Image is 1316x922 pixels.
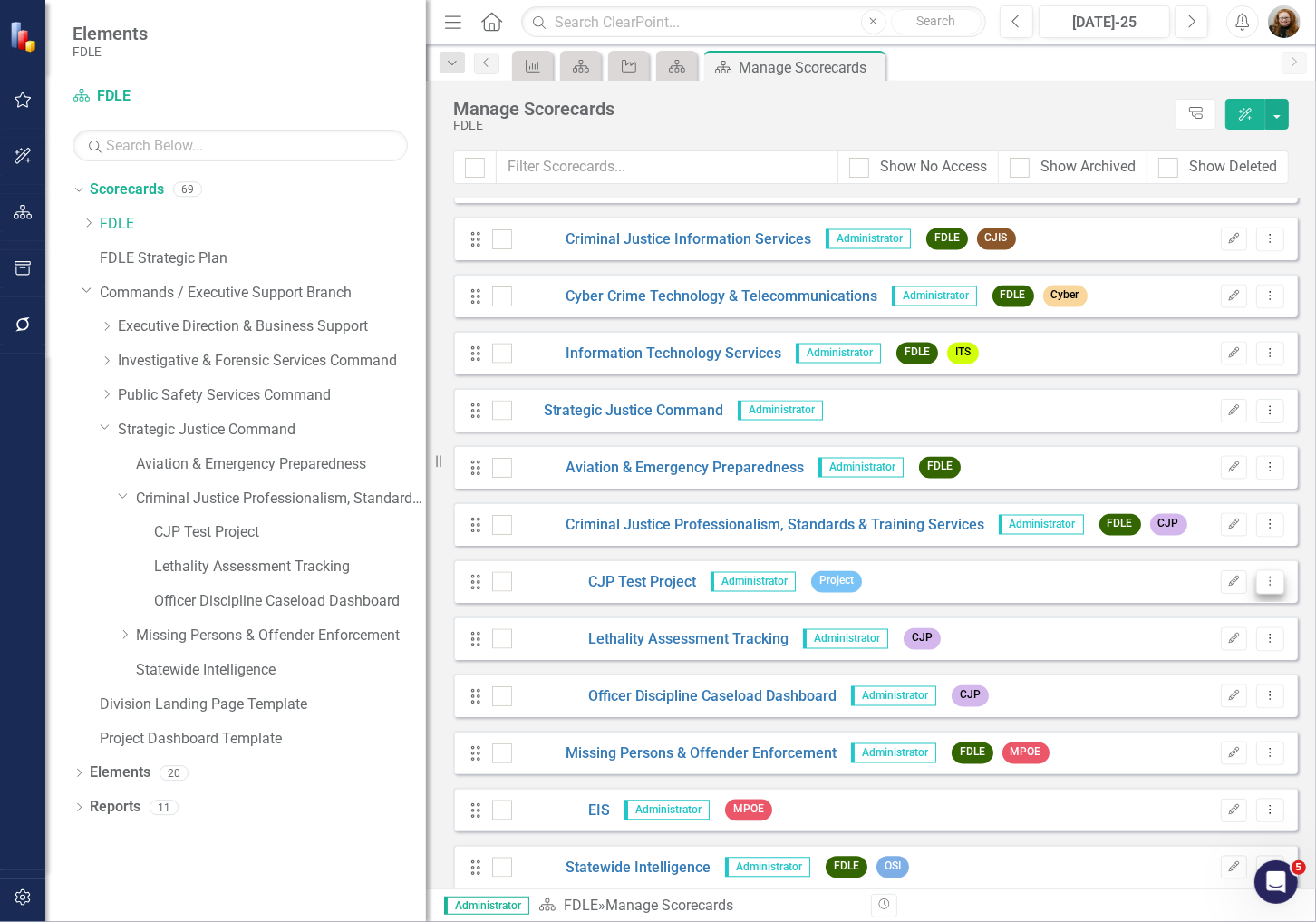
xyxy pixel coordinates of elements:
div: Show Deleted [1189,157,1277,178]
div: Show No Access [880,157,987,178]
span: Administrator [826,229,911,249]
span: 5 [1292,860,1306,875]
a: Statewide Intelligence [512,858,711,878]
a: Reports [90,797,140,818]
a: FDLE [100,214,426,235]
a: Aviation & Emergency Preparedness [136,454,426,475]
span: Administrator [803,629,888,649]
a: EIS [512,801,611,821]
span: Administrator [818,458,904,478]
input: Search ClearPoint... [521,6,986,38]
small: FDLE [73,44,148,59]
a: CJP Test Project [512,572,697,593]
span: CJP [952,685,989,706]
span: CJP [1150,514,1187,535]
span: CJIS [977,228,1016,249]
span: FDLE [896,343,938,364]
span: Administrator [725,858,810,878]
img: Jennifer Siddoway [1268,5,1301,38]
a: Statewide Intelligence [136,660,426,681]
button: [DATE]-25 [1039,5,1170,38]
a: Lethality Assessment Tracking [154,557,426,577]
div: 20 [160,765,189,781]
a: Officer Discipline Caseload Dashboard [154,591,426,612]
a: CJP Test Project [154,522,426,543]
span: FDLE [826,857,867,878]
span: Administrator [851,743,936,763]
span: FDLE [1099,514,1141,535]
span: Administrator [892,286,977,306]
a: Investigative & Forensic Services Command [118,351,426,372]
a: Criminal Justice Professionalism, Standards & Training Services [136,489,426,510]
div: [DATE]-25 [1045,12,1164,34]
span: OSI [876,857,909,878]
a: FDLE [73,86,299,107]
span: FDLE [952,742,993,763]
span: ITS [947,343,979,364]
a: Missing Persons & Offender Enforcement [512,743,837,764]
span: FDLE [992,286,1034,306]
span: Cyber [1043,286,1088,306]
span: Administrator [796,344,881,364]
span: Administrator [711,572,796,592]
a: Strategic Justice Command [512,401,724,422]
span: Project [811,571,862,592]
a: Missing Persons & Offender Enforcement [136,626,426,646]
a: Lethality Assessment Tracking [512,629,789,650]
a: Officer Discipline Caseload Dashboard [512,686,837,707]
a: Project Dashboard Template [100,729,426,750]
a: Cyber Crime Technology & Telecommunications [512,286,878,307]
span: Search [916,14,955,28]
a: Criminal Justice Information Services [512,229,812,250]
a: Commands / Executive Support Branch [100,283,426,304]
a: Information Technology Services [512,344,782,364]
div: 11 [150,800,179,815]
span: Administrator [624,801,710,820]
span: Administrator [444,897,529,915]
a: FDLE Strategic Plan [100,248,426,269]
span: Administrator [851,686,936,706]
a: Elements [90,762,150,783]
span: CJP [904,628,941,649]
a: Strategic Justice Command [118,420,426,441]
div: Show Archived [1040,157,1136,178]
span: MPOE [725,800,772,820]
div: Manage Scorecards [739,56,881,79]
a: Executive Direction & Business Support [118,316,426,337]
iframe: Intercom live chat [1254,860,1298,904]
a: Criminal Justice Professionalism, Standards & Training Services [512,515,985,536]
span: Elements [73,23,148,44]
button: Search [891,9,982,34]
span: FDLE [926,228,968,249]
span: MPOE [1002,742,1050,763]
a: Scorecards [90,180,164,200]
a: Division Landing Page Template [100,694,426,715]
div: Manage Scorecards [453,99,1166,119]
a: FDLE [564,897,598,914]
span: FDLE [919,457,961,478]
div: FDLE [453,119,1166,132]
span: Administrator [999,515,1084,535]
span: Administrator [738,401,823,421]
input: Search Below... [73,130,408,161]
a: Aviation & Emergency Preparedness [512,458,805,479]
div: 69 [173,182,202,198]
input: Filter Scorecards... [496,150,838,184]
img: ClearPoint Strategy [9,20,41,52]
a: Public Safety Services Command [118,385,426,406]
div: » Manage Scorecards [538,896,857,917]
